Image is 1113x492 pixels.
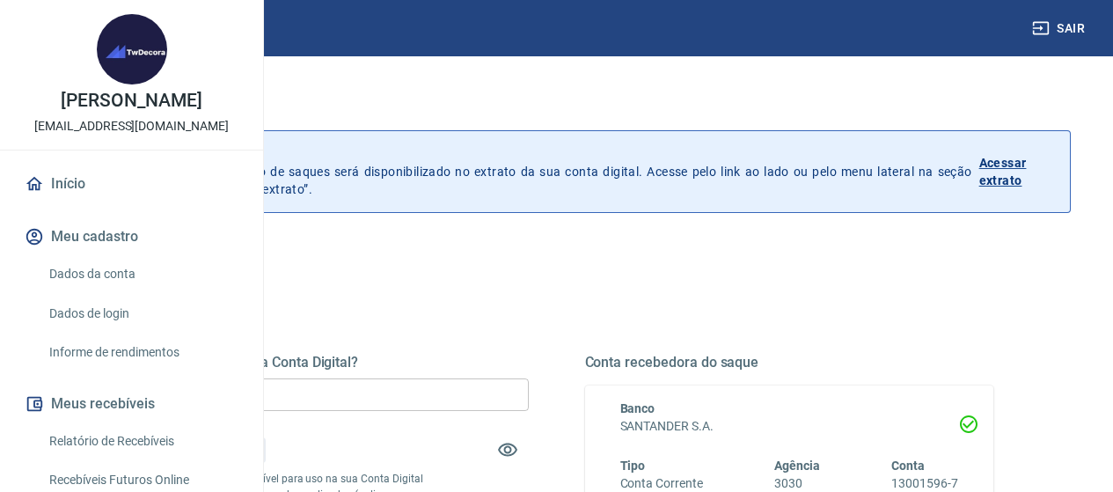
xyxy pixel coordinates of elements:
[42,256,242,292] a: Dados da conta
[42,92,1071,116] h3: Saque
[34,117,229,136] p: [EMAIL_ADDRESS][DOMAIN_NAME]
[21,385,242,423] button: Meus recebíveis
[979,154,1056,189] p: Acessar extrato
[774,459,820,473] span: Agência
[95,145,972,198] p: A partir de agora, o histórico de saques será disponibilizado no extrato da sua conta digital. Ac...
[1029,12,1092,45] button: Sair
[21,217,242,256] button: Meu cadastro
[620,417,959,436] h6: SANTANDER S.A.
[42,296,242,332] a: Dados de login
[120,354,529,371] h5: Quanto deseja sacar da Conta Digital?
[97,14,167,84] img: 16bdae9f-65fc-48e7-b14f-287ebbad412c.jpeg
[42,423,242,459] a: Relatório de Recebíveis
[585,354,994,371] h5: Conta recebedora do saque
[61,92,201,110] p: [PERSON_NAME]
[891,459,925,473] span: Conta
[979,145,1056,198] a: Acessar extrato
[21,165,242,203] a: Início
[620,401,655,415] span: Banco
[620,459,646,473] span: Tipo
[95,145,972,163] p: Histórico de saques
[42,334,242,371] a: Informe de rendimentos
